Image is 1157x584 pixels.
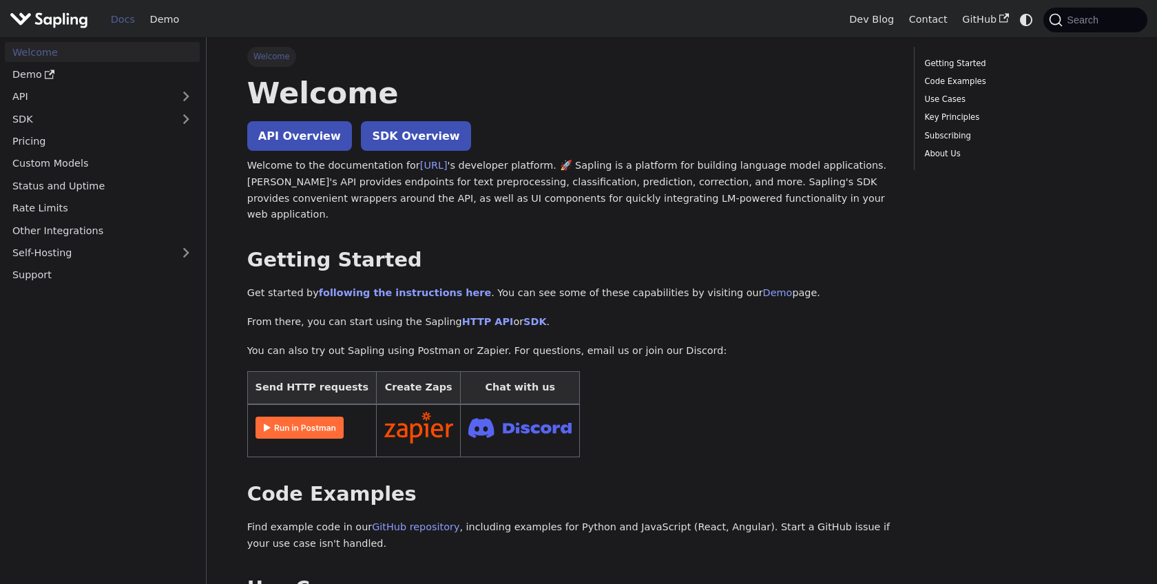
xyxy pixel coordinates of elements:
[925,147,1112,160] a: About Us
[247,519,895,552] p: Find example code in our , including examples for Python and JavaScript (React, Angular). Start a...
[172,87,200,107] button: Expand sidebar category 'API'
[143,9,187,30] a: Demo
[247,74,895,112] h1: Welcome
[10,10,93,30] a: Sapling.aiSapling.ai
[372,521,459,532] a: GitHub repository
[462,316,514,327] a: HTTP API
[955,9,1016,30] a: GitHub
[5,65,200,85] a: Demo
[925,57,1112,70] a: Getting Started
[247,372,376,404] th: Send HTTP requests
[5,243,200,263] a: Self-Hosting
[461,372,580,404] th: Chat with us
[468,414,572,442] img: Join Discord
[5,265,200,285] a: Support
[256,417,344,439] img: Run in Postman
[5,42,200,62] a: Welcome
[361,121,470,151] a: SDK Overview
[1017,10,1036,30] button: Switch between dark and light mode (currently system mode)
[925,93,1112,106] a: Use Cases
[376,372,461,404] th: Create Zaps
[842,9,901,30] a: Dev Blog
[420,160,448,171] a: [URL]
[384,412,453,444] img: Connect in Zapier
[247,285,895,302] p: Get started by . You can see some of these capabilities by visiting our page.
[1043,8,1147,32] button: Search (Command+K)
[247,121,352,151] a: API Overview
[763,287,793,298] a: Demo
[5,198,200,218] a: Rate Limits
[103,9,143,30] a: Docs
[523,316,546,327] a: SDK
[5,87,172,107] a: API
[925,129,1112,143] a: Subscribing
[5,154,200,174] a: Custom Models
[5,176,200,196] a: Status and Uptime
[10,10,88,30] img: Sapling.ai
[247,47,296,66] span: Welcome
[247,158,895,223] p: Welcome to the documentation for 's developer platform. 🚀 Sapling is a platform for building lang...
[247,343,895,359] p: You can also try out Sapling using Postman or Zapier. For questions, email us or join our Discord:
[247,482,895,507] h2: Code Examples
[5,132,200,152] a: Pricing
[925,111,1112,124] a: Key Principles
[247,314,895,331] p: From there, you can start using the Sapling or .
[172,109,200,129] button: Expand sidebar category 'SDK'
[5,220,200,240] a: Other Integrations
[5,109,172,129] a: SDK
[901,9,955,30] a: Contact
[319,287,491,298] a: following the instructions here
[247,47,895,66] nav: Breadcrumbs
[247,248,895,273] h2: Getting Started
[1063,14,1107,25] span: Search
[925,75,1112,88] a: Code Examples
